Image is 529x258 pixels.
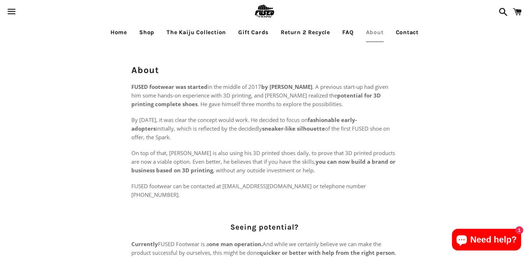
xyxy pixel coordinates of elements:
strong: sneaker-like silhouette [262,125,325,132]
a: About [361,23,389,41]
a: Return 2 Recycle [275,23,335,41]
strong: quicker or better with help from the right person [259,249,395,256]
p: On top of that, [PERSON_NAME] is also using his 3D printed shoes daily, to prove that 3D printed ... [131,149,398,175]
strong: one man operation. [209,240,263,248]
h1: About [131,64,398,76]
a: The Kaiju Collection [161,23,231,41]
p: in the middle of 2017 . A previous start-up had given him some hands-on experience with 3D printi... [131,82,398,108]
p: FUSED footwear can be contacted at [EMAIL_ADDRESS][DOMAIN_NAME] or telephone number [PHONE_NUMBER]. [131,182,398,199]
inbox-online-store-chat: Shopify online store chat [450,229,523,252]
strong: FUSED footwear was started [131,83,208,90]
a: Home [105,23,132,41]
h4: Seeing potential? [131,222,398,232]
a: Shop [134,23,160,41]
strong: by [PERSON_NAME] [261,83,312,90]
strong: you can now build a brand or business based on 3D printing [131,158,395,174]
strong: potential for 3D printing complete shoes [131,92,381,108]
p: By [DATE], it was clear the concept would work. He decided to focus on initially, which is reflec... [131,116,398,141]
a: FAQ [337,23,359,41]
a: Contact [390,23,424,41]
strong: Currently [131,240,158,248]
a: Gift Cards [233,23,274,41]
strong: fashionable early-adopters [131,116,357,132]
